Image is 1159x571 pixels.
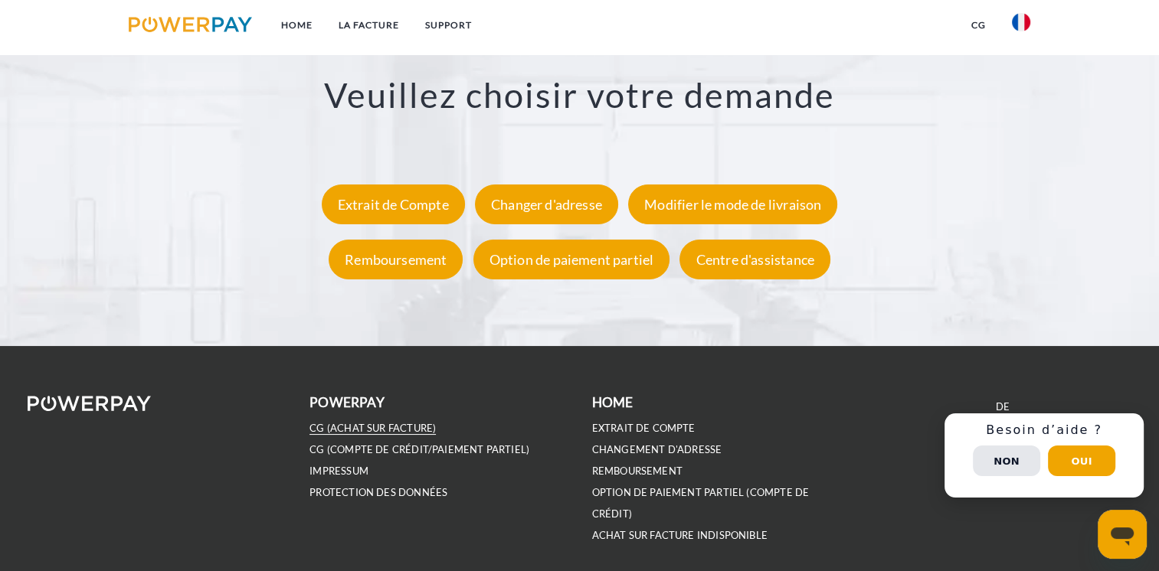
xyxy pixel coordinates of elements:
[471,195,622,212] a: Changer d'adresse
[1012,13,1030,31] img: fr
[954,423,1134,438] h3: Besoin d’aide ?
[958,11,999,39] a: CG
[592,394,634,410] b: Home
[1098,510,1147,559] iframe: Bouton de lancement de la fenêtre de messagerie
[77,73,1082,116] h3: Veuillez choisir votre demande
[412,11,485,39] a: Support
[475,184,618,224] div: Changer d'adresse
[973,445,1040,476] button: Non
[592,443,722,456] a: Changement d'adresse
[28,396,151,411] img: logo-powerpay-white.svg
[309,394,384,410] b: POWERPAY
[996,400,1010,413] a: DE
[592,486,810,520] a: OPTION DE PAIEMENT PARTIEL (Compte de crédit)
[322,184,465,224] div: Extrait de Compte
[309,443,529,456] a: CG (Compte de crédit/paiement partiel)
[628,184,837,224] div: Modifier le mode de livraison
[592,465,683,478] a: REMBOURSEMENT
[309,422,436,435] a: CG (achat sur facture)
[1048,445,1115,476] button: Oui
[624,195,841,212] a: Modifier le mode de livraison
[329,239,463,279] div: Remboursement
[676,250,833,267] a: Centre d'assistance
[129,17,252,32] img: logo-powerpay.svg
[592,422,696,435] a: EXTRAIT DE COMPTE
[470,250,674,267] a: Option de paiement partiel
[945,413,1144,498] div: Schnellhilfe
[268,11,326,39] a: Home
[326,11,412,39] a: LA FACTURE
[318,195,469,212] a: Extrait de Compte
[473,239,670,279] div: Option de paiement partiel
[592,529,768,542] a: ACHAT SUR FACTURE INDISPONIBLE
[309,486,447,499] a: PROTECTION DES DONNÉES
[325,250,467,267] a: Remboursement
[309,465,368,478] a: IMPRESSUM
[679,239,830,279] div: Centre d'assistance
